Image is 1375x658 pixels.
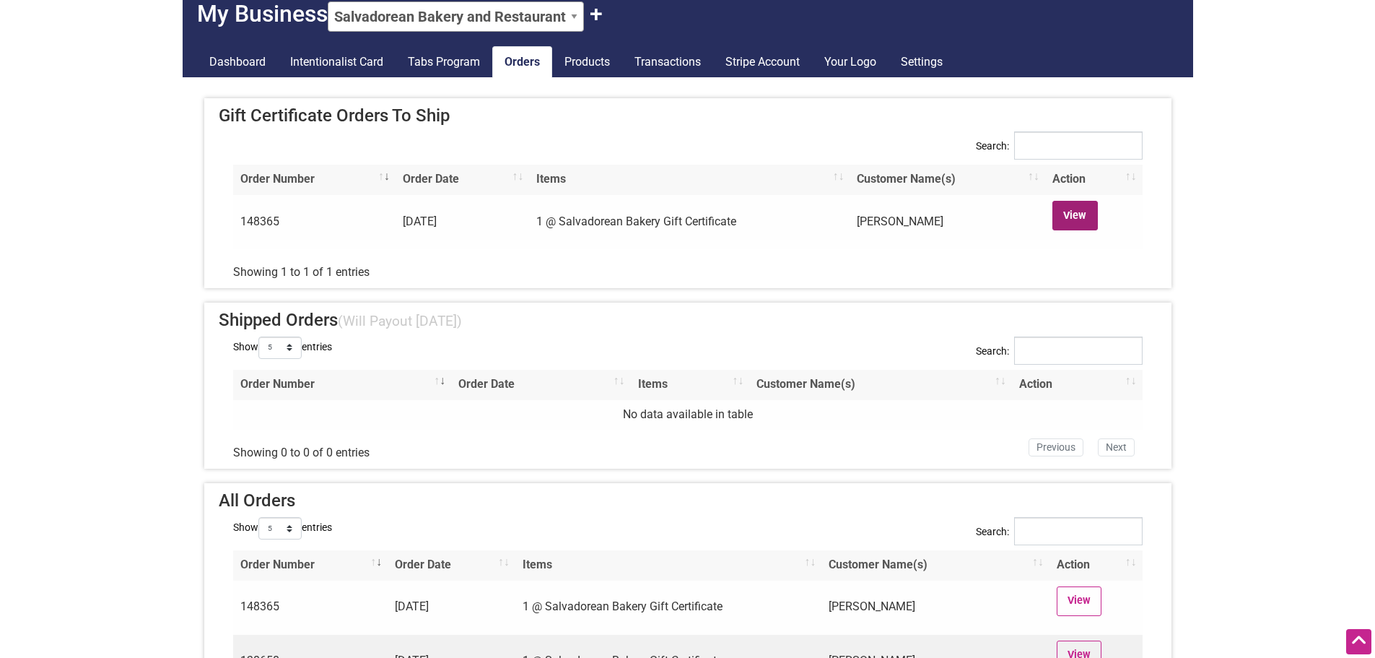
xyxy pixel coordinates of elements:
[233,370,451,400] th: Order Number: activate to sort column ascending
[396,46,492,78] a: Tabs Program
[233,435,600,462] div: Showing 0 to 0 of 0 entries
[258,337,302,359] select: Showentries
[713,46,812,78] a: Stripe Account
[233,400,1143,430] td: No data available in table
[1052,201,1098,230] a: View
[219,490,1157,511] h4: All Orders
[749,370,1011,400] th: Customer Name(s): activate to sort column ascending
[1014,517,1143,545] input: Search:
[850,195,1044,249] td: [PERSON_NAME]
[850,165,1044,195] th: Customer Name(s): activate to sort column ascending
[396,195,529,249] td: [DATE]
[451,370,631,400] th: Order Date: activate to sort column ascending
[1346,629,1371,654] div: Scroll Back to Top
[233,254,600,281] div: Showing 1 to 1 of 1 entries
[233,165,396,195] th: Order Number: activate to sort column ascending
[219,105,1157,126] h4: Gift Certificate Orders To Ship
[233,581,388,635] td: 148365
[492,46,552,78] a: Orders
[529,195,850,249] td: 1 @ Salvadorean Bakery Gift Certificate
[1057,586,1102,616] a: View
[1045,165,1143,195] th: Action: activate to sort column ascending
[233,337,332,359] label: Show entries
[338,313,462,329] small: (Will Payout [DATE])
[529,165,850,195] th: Items: activate to sort column ascending
[812,46,889,78] a: Your Logo
[889,46,955,78] a: Settings
[233,195,396,249] td: 148365
[1049,550,1143,581] th: Action: activate to sort column ascending
[976,517,1143,557] label: Search:
[515,550,822,581] th: Items: activate to sort column ascending
[219,310,1157,331] h4: Shipped Orders
[552,46,622,78] a: Products
[821,550,1049,581] th: Customer Name(s): activate to sort column ascending
[1014,131,1143,160] input: Search:
[1014,337,1143,365] input: Search:
[388,550,515,581] th: Order Date: activate to sort column ascending
[388,581,515,635] td: [DATE]
[258,517,302,540] select: Showentries
[976,337,1143,376] label: Search:
[396,165,529,195] th: Order Date: activate to sort column ascending
[197,46,278,78] a: Dashboard
[622,46,713,78] a: Transactions
[976,131,1143,171] label: Search:
[233,550,388,581] th: Order Number: activate to sort column ascending
[233,517,332,540] label: Show entries
[821,581,1049,635] td: [PERSON_NAME]
[1012,370,1143,400] th: Action: activate to sort column ascending
[278,46,396,78] a: Intentionalist Card
[515,581,822,635] td: 1 @ Salvadorean Bakery Gift Certificate
[631,370,750,400] th: Items: activate to sort column ascending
